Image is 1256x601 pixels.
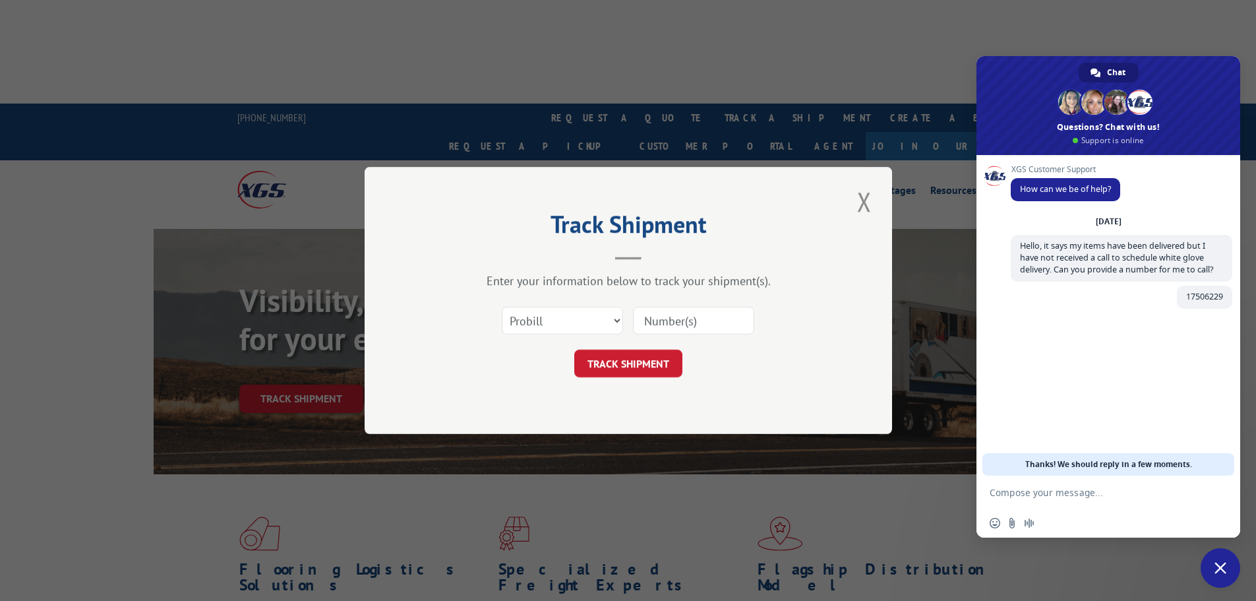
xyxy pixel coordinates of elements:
input: Number(s) [633,307,754,334]
span: How can we be of help? [1020,183,1111,195]
button: TRACK SHIPMENT [574,350,682,377]
span: Chat [1107,63,1125,82]
span: Hello, it says my items have been delivered but I have not received a call to schedule white glov... [1020,240,1213,275]
span: 17506229 [1186,291,1223,302]
span: Insert an emoji [990,518,1000,528]
span: Thanks! We should reply in a few moments. [1025,453,1192,476]
a: Chat [1079,63,1139,82]
h2: Track Shipment [431,215,826,240]
a: Close chat [1201,548,1240,588]
span: XGS Customer Support [1011,165,1120,174]
button: Close modal [853,183,876,220]
span: Audio message [1024,518,1034,528]
div: Enter your information below to track your shipment(s). [431,273,826,288]
div: [DATE] [1096,218,1121,226]
span: Send a file [1007,518,1017,528]
textarea: Compose your message... [990,476,1201,509]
